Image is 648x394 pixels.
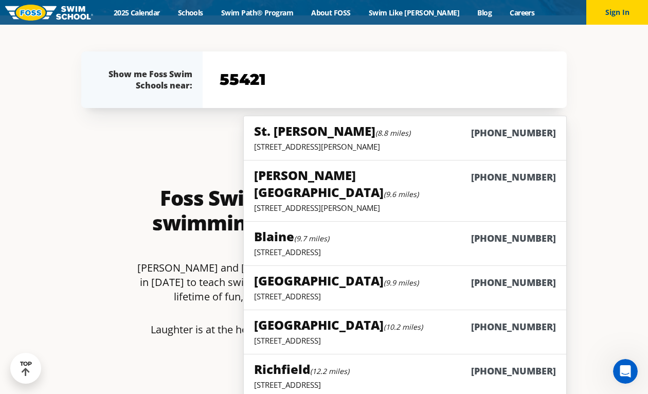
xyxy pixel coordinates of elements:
small: (10.2 miles) [384,322,423,332]
small: (9.7 miles) [294,234,329,243]
a: [GEOGRAPHIC_DATA](10.2 miles)[PHONE_NUMBER][STREET_ADDRESS] [243,310,567,354]
h6: [PHONE_NUMBER] [471,320,556,333]
h5: Richfield [254,361,349,378]
iframe: Intercom live chat [613,359,638,384]
div: TOP [20,361,32,377]
h5: [PERSON_NAME][GEOGRAPHIC_DATA] [254,167,471,201]
p: [STREET_ADDRESS][PERSON_NAME] [254,203,556,213]
a: St. [PERSON_NAME](8.8 miles)[PHONE_NUMBER][STREET_ADDRESS][PERSON_NAME] [243,116,567,160]
h5: St. [PERSON_NAME] [254,122,410,139]
small: (9.6 miles) [384,189,419,199]
h6: [PHONE_NUMBER] [471,171,556,201]
a: Schools [169,8,212,17]
p: [STREET_ADDRESS] [254,380,556,390]
h6: [PHONE_NUMBER] [471,276,556,289]
p: [STREET_ADDRESS] [254,247,556,257]
a: Blaine(9.7 miles)[PHONE_NUMBER][STREET_ADDRESS] [243,221,567,266]
h5: [GEOGRAPHIC_DATA] [254,272,419,289]
a: Swim Path® Program [212,8,302,17]
a: Careers [501,8,544,17]
small: (12.2 miles) [310,366,349,376]
input: YOUR ZIP CODE [217,65,552,95]
h6: [PHONE_NUMBER] [471,365,556,378]
a: 2025 Calendar [104,8,169,17]
p: [STREET_ADDRESS] [254,335,556,346]
a: Swim Like [PERSON_NAME] [359,8,469,17]
h6: [PHONE_NUMBER] [471,127,556,139]
a: [GEOGRAPHIC_DATA](9.9 miles)[PHONE_NUMBER][STREET_ADDRESS] [243,265,567,310]
small: (9.9 miles) [384,278,419,288]
a: About FOSS [302,8,360,17]
a: Blog [469,8,501,17]
p: [STREET_ADDRESS][PERSON_NAME] [254,141,556,152]
div: Show me Foss Swim Schools near: [102,68,192,91]
h5: [GEOGRAPHIC_DATA] [254,316,423,333]
img: FOSS Swim School Logo [5,5,93,21]
h6: [PHONE_NUMBER] [471,232,556,245]
a: [PERSON_NAME][GEOGRAPHIC_DATA](9.6 miles)[PHONE_NUMBER][STREET_ADDRESS][PERSON_NAME] [243,160,567,222]
small: (8.8 miles) [375,128,410,138]
h5: Blaine [254,228,329,245]
p: [STREET_ADDRESS] [254,291,556,301]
